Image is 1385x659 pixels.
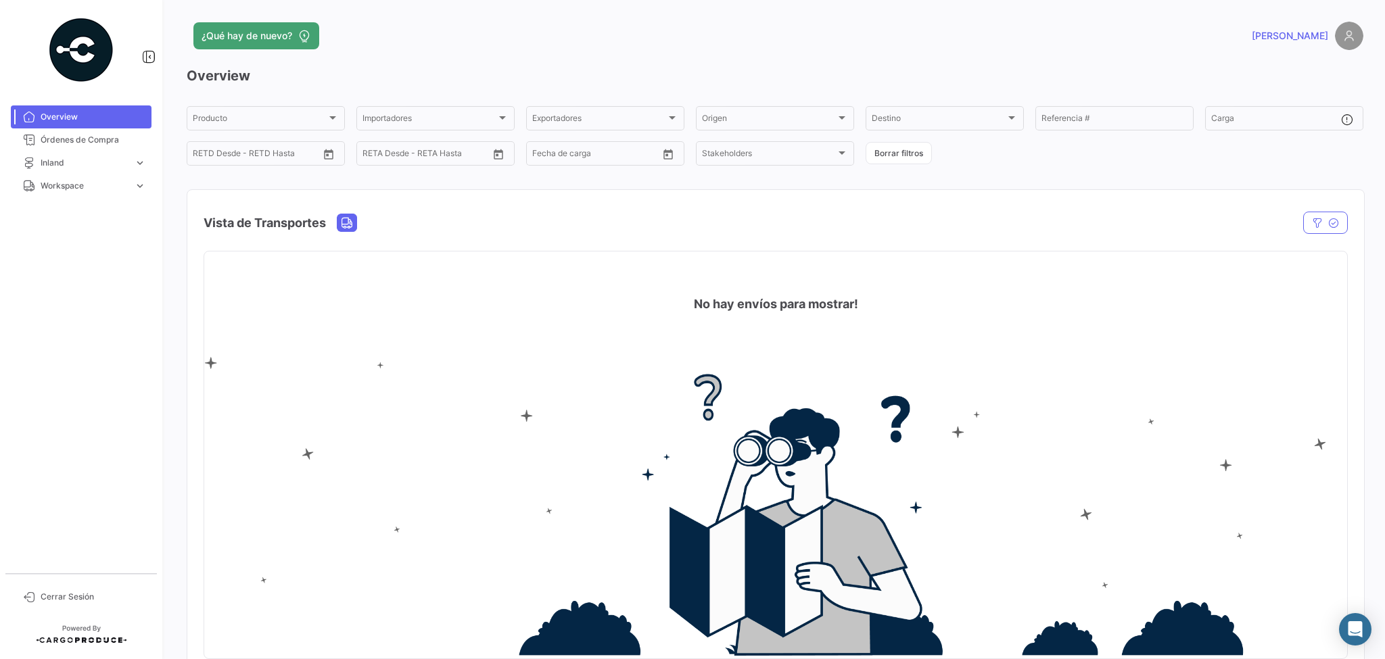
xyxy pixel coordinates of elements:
[11,105,151,128] a: Overview
[41,180,128,192] span: Workspace
[866,142,932,164] button: Borrar filtros
[193,116,327,125] span: Producto
[658,144,678,164] button: Open calendar
[694,295,858,314] h4: No hay envíos para mostrar!
[532,116,666,125] span: Exportadores
[362,151,387,160] input: Desde
[1335,22,1363,50] img: placeholder-user.png
[134,180,146,192] span: expand_more
[41,111,146,123] span: Overview
[337,214,356,231] button: Land
[193,151,217,160] input: Desde
[396,151,456,160] input: Hasta
[319,144,339,164] button: Open calendar
[11,128,151,151] a: Órdenes de Compra
[566,151,626,160] input: Hasta
[362,116,496,125] span: Importadores
[702,116,836,125] span: Origen
[532,151,557,160] input: Desde
[227,151,287,160] input: Hasta
[488,144,509,164] button: Open calendar
[187,66,1363,85] h3: Overview
[134,157,146,169] span: expand_more
[872,116,1006,125] span: Destino
[193,22,319,49] button: ¿Qué hay de nuevo?
[702,151,836,160] span: Stakeholders
[41,157,128,169] span: Inland
[204,357,1347,656] img: no-info.png
[204,214,326,233] h4: Vista de Transportes
[1339,613,1371,645] div: Abrir Intercom Messenger
[47,16,115,84] img: powered-by.png
[41,134,146,146] span: Órdenes de Compra
[1252,29,1328,43] span: [PERSON_NAME]
[202,29,292,43] span: ¿Qué hay de nuevo?
[41,591,146,603] span: Cerrar Sesión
